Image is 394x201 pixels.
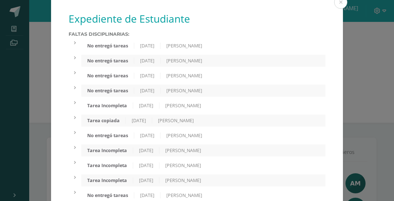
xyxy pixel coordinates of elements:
div: [DATE] [133,162,159,169]
div: [PERSON_NAME] [161,73,208,79]
div: [PERSON_NAME] [159,177,207,183]
div: [DATE] [134,58,161,64]
div: Tarea Incompleta [81,147,133,154]
div: [PERSON_NAME] [159,162,207,169]
div: [DATE] [134,73,161,79]
div: [DATE] [134,88,161,94]
div: Tarea Incompleta [81,177,133,183]
div: [PERSON_NAME] [161,88,208,94]
label: Faltas Disciplinarias: [69,31,325,37]
div: [DATE] [134,132,161,139]
div: Tarea Incompleta [81,103,133,109]
div: No entregó tareas [81,73,134,79]
div: No entregó tareas [81,58,134,64]
div: [PERSON_NAME] [161,192,208,198]
div: No entregó tareas [81,132,134,139]
div: [DATE] [134,192,161,198]
div: No entregó tareas [81,192,134,198]
div: [DATE] [133,147,159,154]
div: Tarea copiada [81,117,126,124]
div: [PERSON_NAME] [161,132,208,139]
div: [PERSON_NAME] [159,147,207,154]
div: No entregó tareas [81,88,134,94]
div: [PERSON_NAME] [161,58,208,64]
h1: Expediente de Estudiante [69,12,325,26]
div: [DATE] [126,117,152,124]
div: [DATE] [133,103,159,109]
div: [PERSON_NAME] [152,117,200,124]
div: [DATE] [134,43,161,49]
div: [DATE] [133,177,159,183]
div: Tarea Incompleta [81,162,133,169]
div: [PERSON_NAME] [161,43,208,49]
div: [PERSON_NAME] [159,103,207,109]
div: No entregó tareas [81,43,134,49]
